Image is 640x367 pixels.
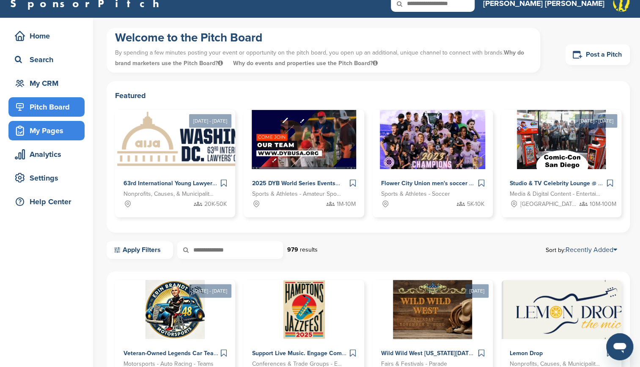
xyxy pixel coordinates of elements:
[13,52,85,67] div: Search
[124,189,214,199] span: Nonprofits, Causes, & Municipalities - Professional Development
[8,26,85,46] a: Home
[381,180,566,187] span: Flower City Union men's soccer & Flower City 1872 women's soccer
[124,180,244,187] span: 63rd International Young Lawyers' Congress
[8,74,85,93] a: My CRM
[287,246,298,253] strong: 979
[381,350,495,357] span: Wild Wild West [US_STATE][DATE] Parade
[575,114,617,128] div: [DATE] - [DATE]
[510,189,600,199] span: Media & Digital Content - Entertainment
[8,50,85,69] a: Search
[546,246,617,253] span: Sort by:
[393,280,472,339] img: Sponsorpitch &
[252,110,356,169] img: Sponsorpitch &
[146,280,205,339] img: Sponsorpitch &
[337,200,356,209] span: 1M-10M
[566,44,630,65] a: Post a Pitch
[8,168,85,188] a: Settings
[520,200,577,209] span: [GEOGRAPHIC_DATA], [GEOGRAPHIC_DATA]
[8,121,85,140] a: My Pages
[467,200,484,209] span: 5K-10K
[590,200,616,209] span: 10M-100M
[13,28,85,44] div: Home
[115,45,532,71] p: By spending a few minutes posting your event or opportunity on the pitch board, you open up an ad...
[115,96,235,217] a: [DATE] - [DATE] Sponsorpitch & 63rd International Young Lawyers' Congress Nonprofits, Causes, & M...
[510,350,543,357] span: Lemon Drop
[13,99,85,115] div: Pitch Board
[252,350,416,357] span: Support Live Music. Engage Community. Amplify Your Brand
[517,110,606,169] img: Sponsorpitch &
[115,90,621,101] h2: Featured
[8,192,85,211] a: Help Center
[115,110,283,169] img: Sponsorpitch &
[252,189,343,199] span: Sports & Athletes - Amateur Sports Leagues
[465,284,489,298] div: [DATE]
[13,194,85,209] div: Help Center
[501,96,621,217] a: [DATE] - [DATE] Sponsorpitch & Studio & TV Celebrity Lounge @ Comic-Con [GEOGRAPHIC_DATA]. Over 3...
[13,170,85,186] div: Settings
[8,97,85,117] a: Pitch Board
[13,147,85,162] div: Analytics
[13,123,85,138] div: My Pages
[233,60,378,67] span: Why do events and properties use the Pitch Board?
[189,284,231,298] div: [DATE] - [DATE]
[381,189,450,199] span: Sports & Athletes - Soccer
[8,145,85,164] a: Analytics
[300,246,318,253] span: results
[189,114,231,128] div: [DATE] - [DATE]
[380,110,485,169] img: Sponsorpitch &
[115,30,532,45] h1: Welcome to the Pitch Board
[566,246,617,254] a: Recently Added
[204,200,227,209] span: 20K-50K
[107,241,173,259] a: Apply Filters
[252,180,335,187] span: 2025 DYB World Series Events
[244,110,364,217] a: Sponsorpitch & 2025 DYB World Series Events Sports & Athletes - Amateur Sports Leagues 1M-10M
[282,280,326,339] img: Sponsorpitch &
[373,110,493,217] a: Sponsorpitch & Flower City Union men's soccer & Flower City 1872 women's soccer Sports & Athletes...
[606,333,633,360] iframe: Button to launch messaging window
[13,76,85,91] div: My CRM
[124,350,470,357] span: Veteran-Owned Legends Car Team Driving Racing Excellence and Community Impact Across [GEOGRAPHIC_...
